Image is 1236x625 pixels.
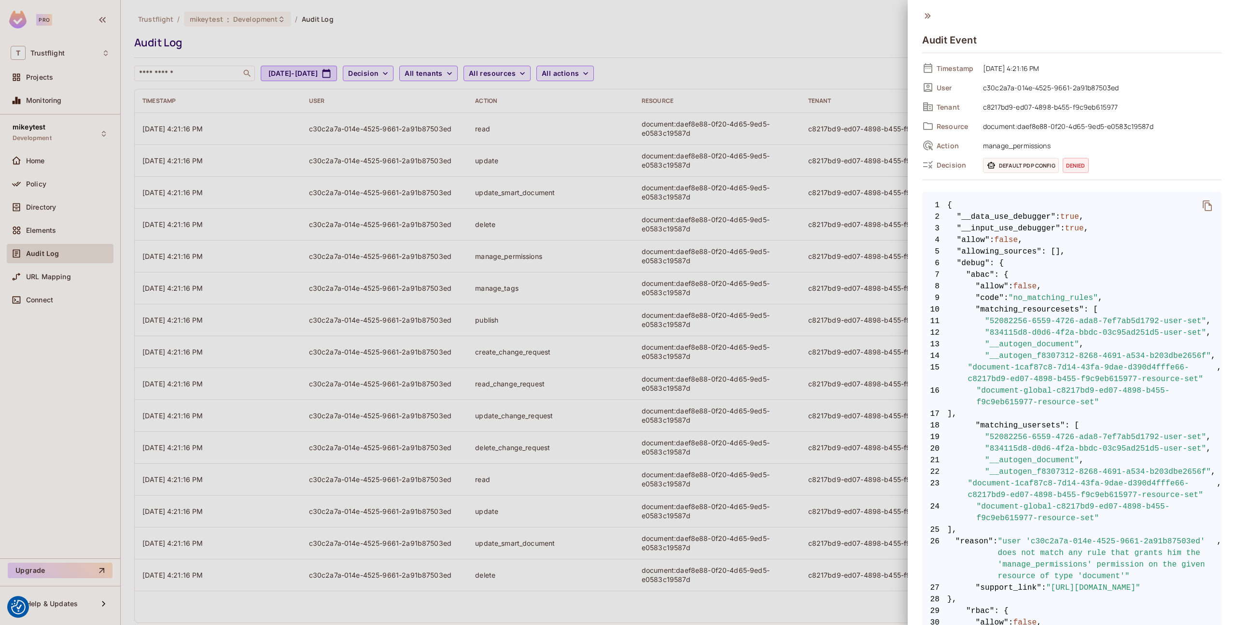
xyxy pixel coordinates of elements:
span: 1 [922,199,947,211]
span: "document-global-c8217bd9-ed07-4898-b455-f9c9eb615977-resource-set" [977,385,1222,408]
span: , [1211,350,1216,362]
span: "[URL][DOMAIN_NAME]" [1046,582,1140,594]
span: "reason" [955,536,993,582]
span: 15 [922,362,947,385]
span: 8 [922,281,947,292]
img: Revisit consent button [11,600,26,614]
span: , [1217,362,1222,385]
span: 16 [922,385,947,408]
span: { [947,199,952,211]
span: "__autogen_f8307312-8268-4691-a534-b203dbe2656f" [985,350,1211,362]
span: "matching_resourcesets" [976,304,1084,315]
span: , [1084,223,1089,234]
span: false [1013,281,1037,292]
span: : [], [1041,246,1065,257]
span: "__input_use_debugger" [957,223,1061,234]
span: 10 [922,304,947,315]
span: true [1065,223,1084,234]
span: , [1206,315,1211,327]
span: "834115d8-d0d6-4f2a-bbdc-03c95ad251d5-user-set" [985,327,1206,339]
span: "no_matching_rules" [1009,292,1098,304]
span: , [1211,466,1216,478]
span: manage_permissions [978,140,1222,151]
span: 3 [922,223,947,234]
span: "debug" [957,257,990,269]
span: , [1079,455,1084,466]
span: 25 [922,524,947,536]
span: 27 [922,582,947,594]
span: "allowing_sources" [957,246,1042,257]
span: 19 [922,431,947,443]
span: , [1079,339,1084,350]
span: "52082256-6559-4726-ada8-7ef7ab5d1792-user-set" [985,431,1206,443]
span: , [1037,281,1041,292]
span: "code" [976,292,1004,304]
span: "allow" [976,281,1009,292]
span: 12 [922,327,947,339]
span: , [1018,234,1023,246]
span: 4 [922,234,947,246]
span: "support_link" [976,582,1042,594]
span: Timestamp [937,64,975,73]
span: Tenant [937,102,975,112]
span: denied [1063,158,1089,173]
span: 17 [922,408,947,420]
span: : [ [1084,304,1098,315]
span: 18 [922,420,947,431]
span: document:daef8e88-0f20-4d65-9ed5-e0583c19587d [978,120,1222,132]
span: "document-1caf87c8-7d14-43fa-9dae-d390d4fffe66-c8217bd9-ed07-4898-b455-f9c9eb615977-resource-set" [968,362,1217,385]
span: "rbac" [966,605,995,617]
span: 11 [922,315,947,327]
span: 13 [922,339,947,350]
span: ], [922,408,1222,420]
span: 29 [922,605,947,617]
span: "__autogen_f8307312-8268-4691-a534-b203dbe2656f" [985,466,1211,478]
span: }, [922,594,1222,605]
span: "__autogen_document" [985,339,1079,350]
span: 20 [922,443,947,455]
span: "834115d8-d0d6-4f2a-bbdc-03c95ad251d5-user-set" [985,443,1206,455]
span: : [1060,223,1065,234]
span: : [1041,582,1046,594]
span: c30c2a7a-014e-4525-9661-2a91b87503ed [978,82,1222,93]
span: : [1055,211,1060,223]
span: : [993,536,998,582]
span: 24 [922,501,947,524]
span: , [1206,443,1211,455]
span: 23 [922,478,947,501]
span: 6 [922,257,947,269]
span: , [1079,211,1084,223]
span: User [937,83,975,92]
span: Default PDP config [983,158,1059,173]
span: "allow" [957,234,990,246]
span: , [1206,431,1211,443]
span: Action [937,141,975,150]
span: , [1098,292,1103,304]
span: : { [990,257,1004,269]
h4: Audit Event [922,34,977,46]
span: 9 [922,292,947,304]
span: : [1009,281,1013,292]
span: 2 [922,211,947,223]
span: , [1217,478,1222,501]
span: 5 [922,246,947,257]
span: : { [995,605,1009,617]
button: Consent Preferences [11,600,26,614]
span: "abac" [966,269,995,281]
span: 14 [922,350,947,362]
span: "document-1caf87c8-7d14-43fa-9dae-d390d4fffe66-c8217bd9-ed07-4898-b455-f9c9eb615977-resource-set" [968,478,1217,501]
span: "user 'c30c2a7a-014e-4525-9661-2a91b87503ed' does not match any rule that grants him the 'manage_... [998,536,1217,582]
span: : [ [1065,420,1079,431]
span: true [1060,211,1079,223]
span: "__autogen_document" [985,455,1079,466]
span: ], [922,524,1222,536]
span: : [990,234,995,246]
button: delete [1196,194,1219,217]
span: Resource [937,122,975,131]
span: 26 [922,536,947,582]
span: c8217bd9-ed07-4898-b455-f9c9eb615977 [978,101,1222,113]
span: "52082256-6559-4726-ada8-7ef7ab5d1792-user-set" [985,315,1206,327]
span: : { [995,269,1009,281]
span: "document-global-c8217bd9-ed07-4898-b455-f9c9eb615977-resource-set" [977,501,1222,524]
span: Decision [937,160,975,170]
